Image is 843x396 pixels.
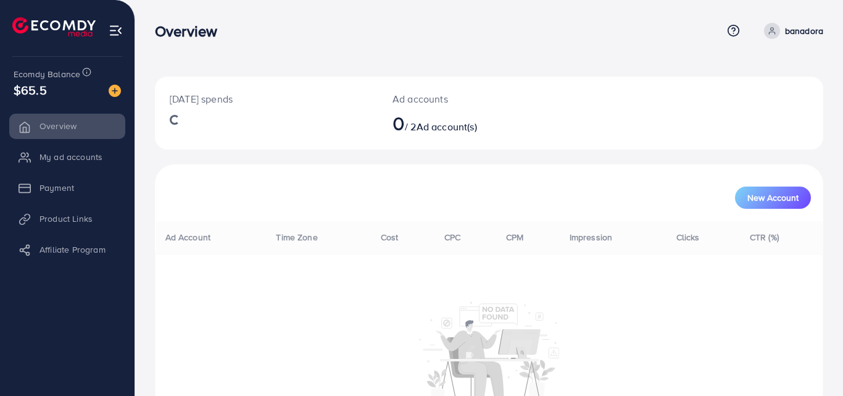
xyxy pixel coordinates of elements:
h3: Overview [155,22,227,40]
p: Ad accounts [392,91,530,106]
button: New Account [735,187,811,209]
p: [DATE] spends [170,91,363,106]
img: menu [109,23,123,38]
span: Ecomdy Balance [14,68,80,80]
h2: / 2 [392,111,530,135]
p: banadora [785,23,823,38]
span: Ad account(s) [417,120,477,133]
img: image [109,85,121,97]
a: banadora [759,23,823,39]
span: New Account [747,193,799,202]
span: $65.5 [14,81,47,99]
span: 0 [392,109,405,137]
img: logo [12,17,96,36]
